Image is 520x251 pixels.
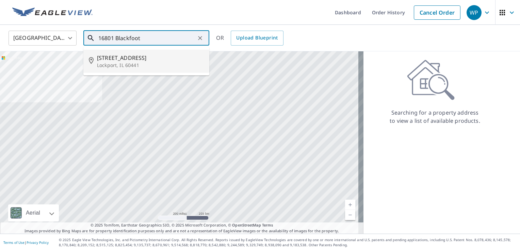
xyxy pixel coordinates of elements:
a: Current Level 5, Zoom In [345,200,355,210]
a: OpenStreetMap [232,222,261,228]
p: © 2025 Eagle View Technologies, Inc. and Pictometry International Corp. All Rights Reserved. Repo... [59,237,517,248]
img: EV Logo [12,7,93,18]
div: OR [216,31,283,46]
a: Terms [262,222,273,228]
span: Upload Blueprint [236,34,278,42]
button: Clear [195,33,205,43]
span: © 2025 TomTom, Earthstar Geographics SIO, © 2025 Microsoft Corporation, © [91,222,273,228]
p: Searching for a property address to view a list of available products. [389,108,481,125]
span: [STREET_ADDRESS] [97,54,204,62]
input: Search by address or latitude-longitude [98,29,195,48]
a: Terms of Use [3,240,25,245]
div: WP [467,5,482,20]
div: Aerial [8,204,59,221]
p: | [3,240,49,245]
a: Privacy Policy [27,240,49,245]
div: Aerial [24,204,42,221]
a: Cancel Order [414,5,460,20]
div: [GEOGRAPHIC_DATA] [9,29,77,48]
p: Lockport, IL 60441 [97,62,204,69]
a: Upload Blueprint [231,31,283,46]
a: Current Level 5, Zoom Out [345,210,355,220]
